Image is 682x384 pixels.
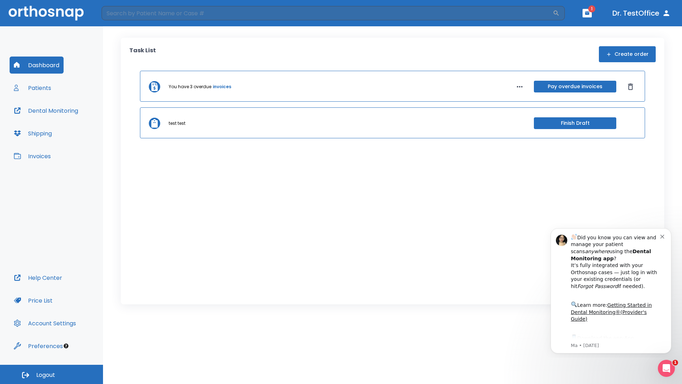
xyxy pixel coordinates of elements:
[213,84,231,90] a: invoices
[10,79,55,96] button: Patients
[588,5,595,12] span: 1
[169,120,185,127] p: test test
[31,121,120,127] p: Message from Ma, sent 7w ago
[672,360,678,366] span: 1
[120,11,126,17] button: Dismiss notification
[10,315,80,332] button: Account Settings
[63,343,69,349] div: Tooltip anchor
[9,6,84,20] img: Orthosnap
[10,57,64,74] button: Dashboard
[169,84,211,90] p: You have 3 overdue
[10,269,66,286] button: Help Center
[10,102,82,119] button: Dental Monitoring
[10,148,55,165] button: Invoices
[540,222,682,358] iframe: Intercom notifications message
[129,46,156,62] p: Task List
[658,360,675,377] iframe: Intercom live chat
[534,81,616,92] button: Pay overdue invoices
[610,7,673,20] button: Dr. TestOffice
[36,371,55,379] span: Logout
[534,117,616,129] button: Finish Draft
[31,113,94,126] a: App Store
[10,125,56,142] button: Shipping
[625,81,636,92] button: Dismiss
[102,6,553,20] input: Search by Patient Name or Case #
[31,112,120,148] div: Download the app: | ​ Let us know if you need help getting started!
[599,46,656,62] button: Create order
[10,292,57,309] button: Price List
[10,337,67,354] button: Preferences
